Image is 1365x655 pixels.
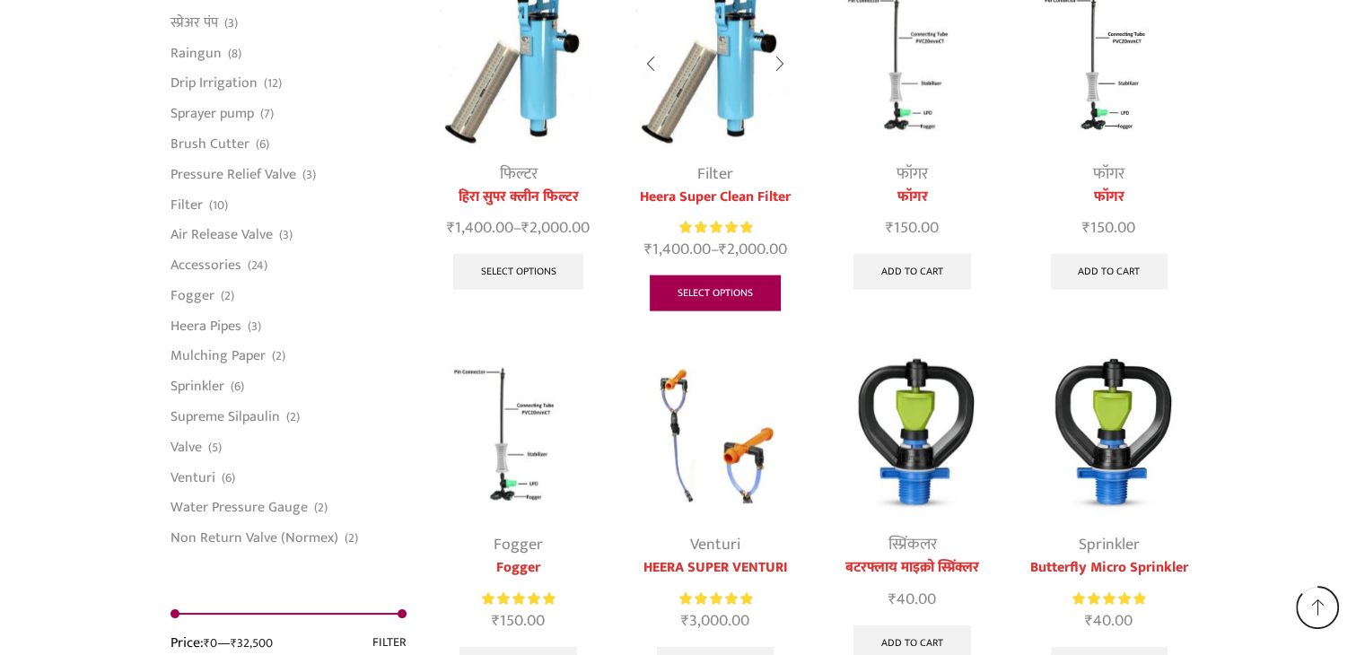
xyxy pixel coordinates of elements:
a: Add to cart: “फॉगर” [1051,254,1168,290]
a: फॉगर [1024,187,1194,208]
div: Price: — [171,633,273,653]
span: (3) [224,14,238,32]
a: Non Return Valve (Normex) [171,523,338,548]
span: (7) [260,105,274,123]
span: Rated out of 5 [482,589,555,608]
span: ₹ [886,214,894,241]
span: Rated out of 5 [1072,589,1145,608]
a: Fogger [171,280,214,310]
a: Heera Super Clean Filter [630,187,800,208]
span: (24) [248,257,267,275]
a: HEERA SUPER VENTURI [630,557,800,579]
a: Add to cart: “फॉगर” [853,254,971,290]
span: ₹0 [204,633,217,653]
a: Sprinkler [171,371,224,402]
span: ₹ [719,236,727,263]
a: Sprayer pump [171,99,254,129]
bdi: 3,000.00 [681,607,749,634]
bdi: 150.00 [886,214,939,241]
a: फॉगर [1093,161,1124,188]
div: Rated 5.00 out of 5 [1072,589,1145,608]
a: Water Pressure Gauge [171,493,308,523]
a: Butterfly Micro Sprinkler [1024,557,1194,579]
a: हिरा सुपर क्लीन फिल्टर [433,187,603,208]
a: Valve [171,432,202,462]
a: Fogger [433,557,603,579]
a: Raingun [171,38,222,68]
span: ₹ [888,586,897,613]
span: (2) [272,347,285,365]
span: (2) [286,408,300,426]
img: Fogger [433,349,603,519]
bdi: 40.00 [888,586,936,613]
a: Fogger [494,531,543,558]
div: Rated 5.00 out of 5 [679,589,752,608]
span: (6) [256,135,269,153]
span: – [433,216,603,240]
span: (3) [279,226,293,244]
img: बटरफ्लाय माइक्रो स्प्रिंक्लर [827,349,997,519]
a: Venturi [690,531,740,558]
a: Filter [171,189,203,220]
a: Heera Pipes [171,310,241,341]
span: ₹32,500 [231,633,273,653]
span: – [630,238,800,262]
span: ₹ [681,607,689,634]
bdi: 40.00 [1085,607,1133,634]
bdi: 1,400.00 [447,214,513,241]
span: ₹ [521,214,529,241]
a: फॉगर [827,187,997,208]
bdi: 150.00 [1082,214,1135,241]
bdi: 2,000.00 [719,236,787,263]
a: Venturi [171,462,215,493]
span: (2) [314,499,328,517]
span: (2) [221,287,234,305]
span: (12) [264,74,282,92]
a: Filter [697,161,733,188]
img: Heera Super Venturi [630,349,800,519]
a: बटरफ्लाय माइक्रो स्प्रिंक्लर [827,557,997,579]
a: Supreme Silpaulin [171,402,280,432]
span: Rated out of 5 [679,589,752,608]
bdi: 1,400.00 [644,236,711,263]
a: स्प्रिंकलर [888,531,936,558]
a: Mulching Paper [171,341,266,371]
a: स्प्रेअर पंप [171,7,218,38]
span: (8) [228,45,241,63]
a: Brush Cutter [171,129,249,160]
a: Select options for “Heera Super Clean Filter” [650,275,781,311]
div: Rated 5.00 out of 5 [679,218,752,237]
span: ₹ [492,607,500,634]
span: (3) [302,166,316,184]
a: Accessories [171,250,241,281]
div: Rated 5.00 out of 5 [482,589,555,608]
a: Pressure Relief Valve [171,159,296,189]
span: (6) [231,378,244,396]
span: (6) [222,469,235,487]
span: (3) [248,318,261,336]
span: (2) [345,529,358,547]
span: ₹ [1082,214,1090,241]
a: फिल्टर [500,161,538,188]
span: ₹ [1085,607,1093,634]
a: Sprinkler [1079,531,1140,558]
button: Filter [372,633,407,653]
img: Butterfly Micro Sprinkler [1024,349,1194,519]
span: ₹ [644,236,652,263]
a: Select options for “हिरा सुपर क्लीन फिल्टर” [453,254,584,290]
span: (10) [209,196,228,214]
span: ₹ [447,214,455,241]
a: Air Release Valve [171,220,273,250]
a: फॉगर [897,161,928,188]
bdi: 2,000.00 [521,214,590,241]
bdi: 150.00 [492,607,545,634]
a: Drip Irrigation [171,68,258,99]
span: (5) [208,439,222,457]
span: Rated out of 5 [679,218,752,237]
